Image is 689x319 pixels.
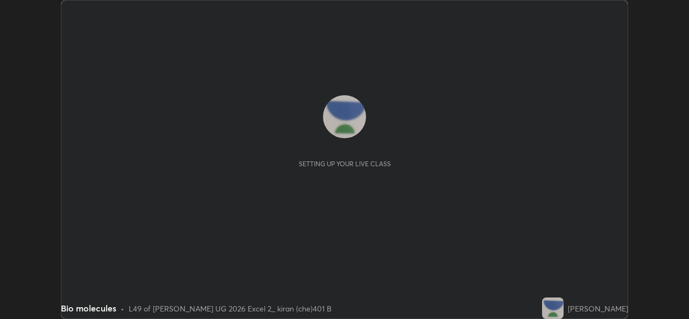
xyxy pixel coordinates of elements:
div: • [121,303,124,314]
img: 4b8c3f36e1a14cd59c616db169378501.jpg [323,95,366,138]
div: Setting up your live class [299,160,391,168]
div: Bio molecules [61,302,116,315]
img: 4b8c3f36e1a14cd59c616db169378501.jpg [542,297,564,319]
div: [PERSON_NAME] [568,303,628,314]
div: L49 of [PERSON_NAME] UG 2026 Excel 2_ kiran (che)401 B [129,303,332,314]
